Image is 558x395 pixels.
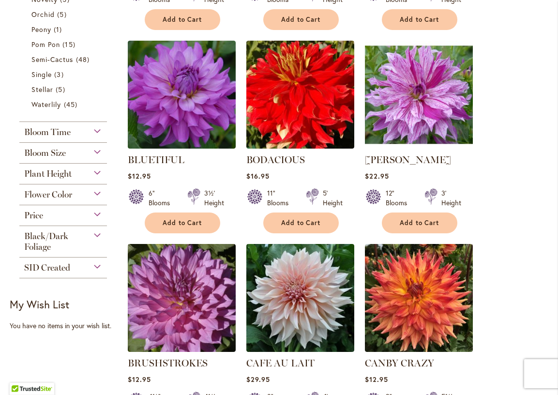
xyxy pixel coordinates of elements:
[31,84,97,94] a: Stellar 5
[128,345,236,354] a: BRUSHSTROKES
[365,141,473,151] a: Brandon Michael
[31,9,97,19] a: Orchid 5
[149,188,176,208] div: 6" Blooms
[76,54,92,64] span: 48
[365,357,434,369] a: CANBY CRAZY
[246,375,270,384] span: $29.95
[246,41,354,149] img: BODACIOUS
[31,99,97,109] a: Waterlily 45
[24,231,68,252] span: Black/Dark Foliage
[24,210,43,221] span: Price
[54,69,66,79] span: 3
[281,219,321,227] span: Add to Cart
[163,219,202,227] span: Add to Cart
[365,41,473,149] img: Brandon Michael
[24,189,72,200] span: Flower Color
[145,9,220,30] button: Add to Cart
[128,154,184,166] a: BLUETIFUL
[57,9,69,19] span: 5
[267,188,294,208] div: 11" Blooms
[382,213,457,233] button: Add to Cart
[31,54,97,64] a: Semi-Cactus 48
[400,219,439,227] span: Add to Cart
[246,171,270,181] span: $16.95
[365,244,473,352] img: Canby Crazy
[263,213,339,233] button: Add to Cart
[323,188,343,208] div: 5' Height
[31,40,60,49] span: Pom Pon
[365,171,389,181] span: $22.95
[56,84,67,94] span: 5
[441,188,461,208] div: 3' Height
[128,141,236,151] a: Bluetiful
[281,15,321,24] span: Add to Cart
[31,69,97,79] a: Single 3
[64,99,80,109] span: 45
[386,188,413,208] div: 12" Blooms
[365,154,451,166] a: [PERSON_NAME]
[24,148,66,158] span: Bloom Size
[31,39,97,49] a: Pom Pon 15
[128,357,208,369] a: BRUSHSTROKES
[31,85,53,94] span: Stellar
[163,15,202,24] span: Add to Cart
[31,70,52,79] span: Single
[31,10,55,19] span: Orchid
[31,100,61,109] span: Waterlily
[128,244,236,352] img: BRUSHSTROKES
[128,375,151,384] span: $12.95
[10,321,122,331] div: You have no items in your wish list.
[263,9,339,30] button: Add to Cart
[24,168,72,179] span: Plant Height
[246,244,354,352] img: Café Au Lait
[10,297,69,311] strong: My Wish List
[145,213,220,233] button: Add to Cart
[382,9,457,30] button: Add to Cart
[365,375,388,384] span: $12.95
[54,24,64,34] span: 1
[128,41,236,149] img: Bluetiful
[246,345,354,354] a: Café Au Lait
[204,188,224,208] div: 3½' Height
[24,262,70,273] span: SID Created
[128,171,151,181] span: $12.95
[246,357,315,369] a: CAFE AU LAIT
[24,127,71,137] span: Bloom Time
[31,25,51,34] span: Peony
[7,361,34,388] iframe: Launch Accessibility Center
[246,141,354,151] a: BODACIOUS
[31,24,97,34] a: Peony 1
[31,55,74,64] span: Semi-Cactus
[246,154,305,166] a: BODACIOUS
[62,39,77,49] span: 15
[400,15,439,24] span: Add to Cart
[365,345,473,354] a: Canby Crazy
